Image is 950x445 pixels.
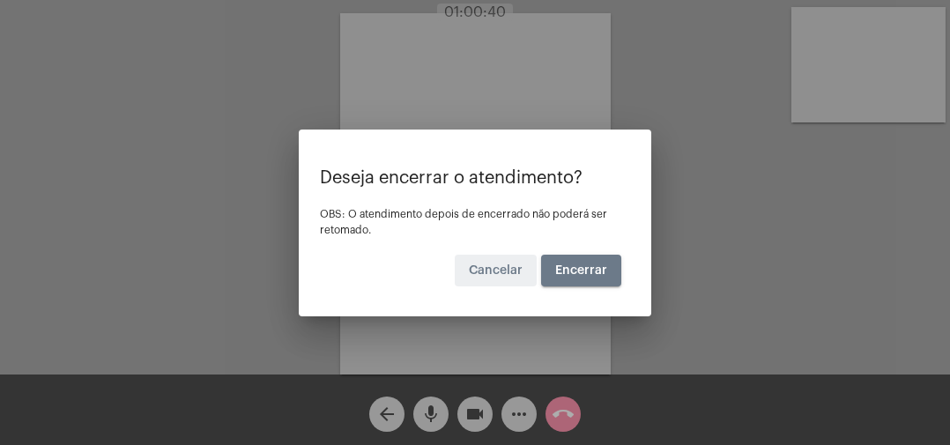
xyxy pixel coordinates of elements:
[541,255,621,286] button: Encerrar
[469,264,523,277] span: Cancelar
[455,255,537,286] button: Cancelar
[555,264,607,277] span: Encerrar
[320,168,630,188] p: Deseja encerrar o atendimento?
[320,209,607,235] span: OBS: O atendimento depois de encerrado não poderá ser retomado.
